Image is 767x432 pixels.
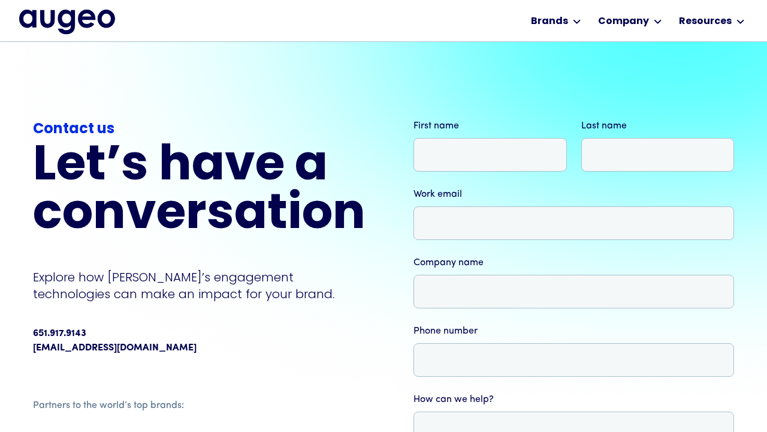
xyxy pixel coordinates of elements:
div: Contact us [33,119,366,140]
div: Resources [679,14,732,29]
div: Partners to the world’s top brands: [33,398,360,413]
a: home [19,10,115,34]
label: Last name [581,119,735,133]
div: Company [598,14,649,29]
label: First name [413,119,567,133]
div: Brands [531,14,568,29]
img: Augeo's full logo in midnight blue. [19,10,115,34]
h2: Let’s have a conversation [33,143,366,240]
p: Explore how [PERSON_NAME]’s engagement technologies can make an impact for your brand. [33,269,366,302]
label: How can we help? [413,392,734,407]
div: 651.917.9143 [33,326,86,341]
label: Work email [413,187,734,202]
label: Phone number [413,324,734,338]
label: Company name [413,256,734,270]
a: [EMAIL_ADDRESS][DOMAIN_NAME] [33,341,197,355]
